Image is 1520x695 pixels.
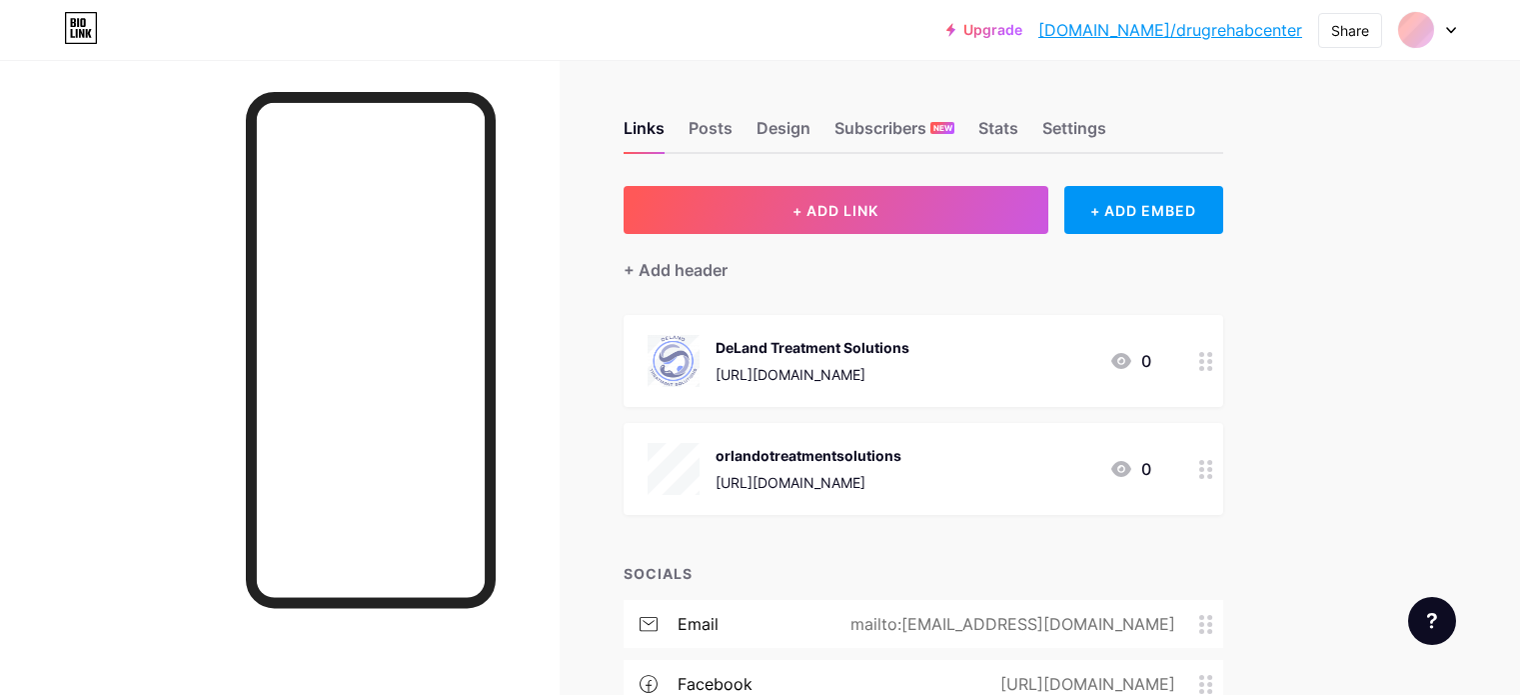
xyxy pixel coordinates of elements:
[946,22,1022,38] a: Upgrade
[834,116,954,152] div: Subscribers
[1038,18,1302,42] a: [DOMAIN_NAME]/drugrehabcenter
[1064,186,1223,234] div: + ADD EMBED
[624,116,665,152] div: Links
[818,612,1199,636] div: mailto:[EMAIL_ADDRESS][DOMAIN_NAME]
[624,186,1048,234] button: + ADD LINK
[678,612,719,636] div: email
[757,116,810,152] div: Design
[933,122,952,134] span: NEW
[689,116,733,152] div: Posts
[716,364,909,385] div: [URL][DOMAIN_NAME]
[1109,349,1151,373] div: 0
[624,563,1223,584] div: SOCIALS
[648,335,700,387] img: DeLand Treatment Solutions
[1331,20,1369,41] div: Share
[1109,457,1151,481] div: 0
[716,337,909,358] div: DeLand Treatment Solutions
[792,202,878,219] span: + ADD LINK
[716,472,901,493] div: [URL][DOMAIN_NAME]
[978,116,1018,152] div: Stats
[624,258,728,282] div: + Add header
[1042,116,1106,152] div: Settings
[716,445,901,466] div: orlandotreatmentsolutions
